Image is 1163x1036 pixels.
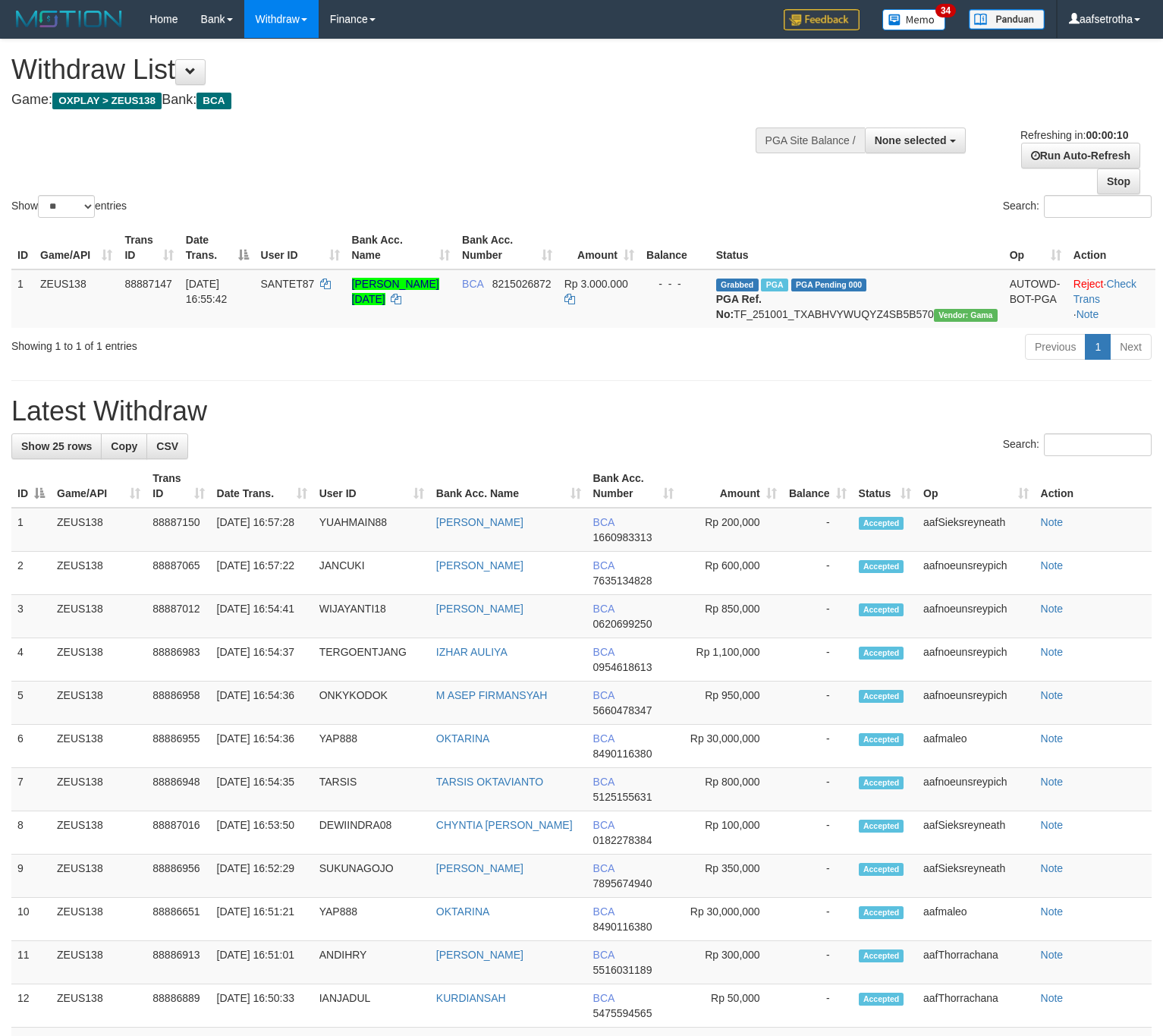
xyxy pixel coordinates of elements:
span: Copy 5475594565 to clipboard [593,1007,652,1019]
td: Rp 850,000 [680,595,783,638]
td: ONKYKODOK [313,682,430,725]
span: Accepted [859,949,904,962]
td: 88886889 [146,984,210,1028]
span: Copy 5516031189 to clipboard [593,964,652,976]
h1: Withdraw List [11,55,760,85]
span: Copy 8490116380 to clipboard [593,748,652,760]
span: Rp 3.000.000 [564,278,628,290]
input: Search: [1044,195,1152,218]
span: 34 [935,4,956,17]
span: BCA [593,862,615,874]
span: Accepted [859,906,904,919]
td: ZEUS138 [51,725,146,768]
span: Accepted [859,560,904,573]
a: Next [1110,334,1152,360]
span: Copy 1660983313 to clipboard [593,531,652,543]
th: Op: activate to sort column ascending [1004,226,1067,269]
th: User ID: activate to sort column ascending [255,226,346,269]
td: aafmaleo [917,898,1035,941]
a: Stop [1097,168,1140,194]
a: OKTARINA [436,732,490,745]
a: KURDIANSAH [436,992,506,1004]
td: ZEUS138 [34,269,118,328]
td: [DATE] 16:50:33 [211,984,313,1028]
a: Reject [1073,278,1104,290]
img: Button%20Memo.svg [882,9,946,30]
span: PGA Pending [791,279,867,291]
td: Rp 200,000 [680,508,783,552]
th: Trans ID: activate to sort column ascending [118,226,179,269]
a: Note [1041,862,1064,874]
td: aafSieksreyneath [917,811,1035,855]
a: Previous [1025,334,1086,360]
th: Status: activate to sort column ascending [853,464,917,508]
span: Accepted [859,690,904,703]
a: Note [1041,689,1064,701]
td: 4 [11,638,51,682]
td: [DATE] 16:57:28 [211,508,313,552]
span: Copy 8215026872 to clipboard [492,278,552,290]
a: 1 [1085,334,1111,360]
span: BCA [593,776,615,788]
th: Date Trans.: activate to sort column descending [180,226,255,269]
h4: Game: Bank: [11,93,760,108]
td: aafnoeunsreypich [917,638,1035,682]
span: Accepted [859,733,904,746]
th: Action [1035,464,1152,508]
th: Amount: activate to sort column ascending [680,464,783,508]
td: [DATE] 16:54:41 [211,595,313,638]
span: BCA [593,646,615,658]
td: 88886983 [146,638,210,682]
td: 88887016 [146,811,210,855]
td: 10 [11,898,51,941]
span: Copy 7895674940 to clipboard [593,877,652,890]
td: WIJAYANTI18 [313,595,430,638]
th: Amount: activate to sort column ascending [558,226,640,269]
th: Date Trans.: activate to sort column ascending [211,464,313,508]
th: Game/API: activate to sort column ascending [34,226,118,269]
td: Rp 950,000 [680,682,783,725]
a: TARSIS OKTAVIANTO [436,776,543,788]
td: ZEUS138 [51,898,146,941]
strong: 00:00:10 [1086,129,1128,141]
td: ZEUS138 [51,941,146,984]
td: Rp 1,100,000 [680,638,783,682]
span: BCA [593,689,615,701]
td: 11 [11,941,51,984]
img: Feedback.jpg [784,9,860,30]
div: PGA Site Balance / [756,128,865,153]
a: [PERSON_NAME] [436,862,523,874]
td: - [783,638,853,682]
span: BCA [593,559,615,572]
span: BCA [593,949,615,961]
a: Run Auto-Refresh [1021,143,1140,168]
th: Balance: activate to sort column ascending [783,464,853,508]
td: ZEUS138 [51,638,146,682]
a: [PERSON_NAME] [436,516,523,528]
span: Refreshing in: [1020,129,1128,141]
a: Check Trans [1073,278,1136,305]
td: · · [1067,269,1155,328]
th: Balance [640,226,710,269]
td: ZEUS138 [51,552,146,595]
td: ZEUS138 [51,595,146,638]
label: Search: [1003,195,1152,218]
a: Note [1041,776,1064,788]
td: Rp 100,000 [680,811,783,855]
span: Accepted [859,776,904,789]
td: - [783,811,853,855]
th: Bank Acc. Number: activate to sort column ascending [587,464,680,508]
span: OXPLAY > ZEUS138 [52,93,162,109]
b: PGA Ref. No: [716,293,762,320]
a: [PERSON_NAME] [436,559,523,572]
span: BCA [593,603,615,615]
td: Rp 30,000,000 [680,898,783,941]
td: 88886651 [146,898,210,941]
td: - [783,768,853,811]
td: 6 [11,725,51,768]
td: - [783,898,853,941]
a: Note [1041,603,1064,615]
td: YAP888 [313,725,430,768]
td: Rp 30,000,000 [680,725,783,768]
td: ZEUS138 [51,811,146,855]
